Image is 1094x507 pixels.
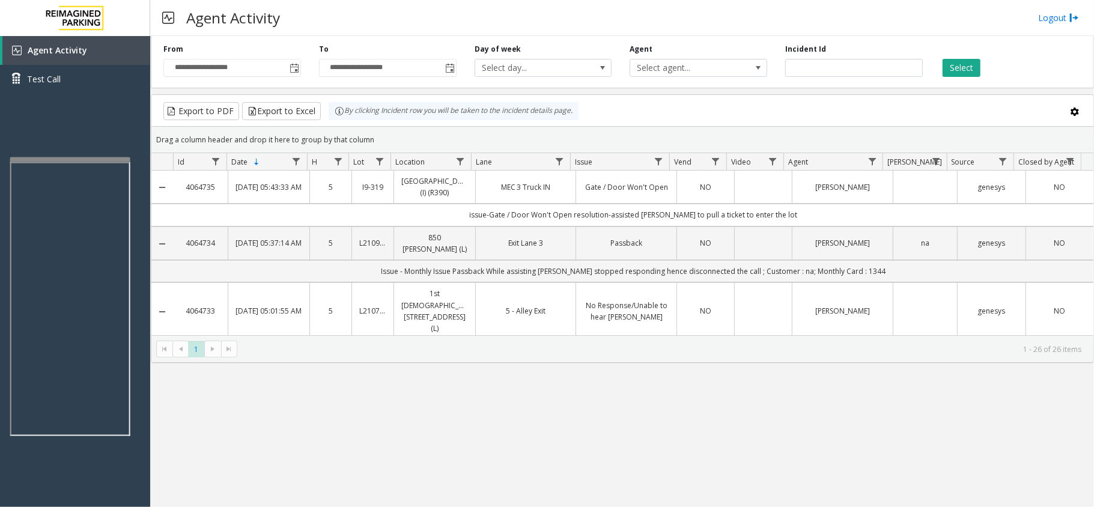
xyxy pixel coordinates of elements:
[319,44,329,55] label: To
[583,300,669,323] a: No Response/Unable to hear [PERSON_NAME]
[151,153,1093,335] div: Data table
[475,59,584,76] span: Select day...
[800,305,886,317] a: [PERSON_NAME]
[708,153,724,169] a: Vend Filter Menu
[173,204,1093,226] td: issue-Gate / Door Won't Open resolution-assisted [PERSON_NAME] to pull a ticket to enter the lot
[583,237,669,249] a: Passback
[287,59,300,76] span: Toggle popup
[354,157,365,167] span: Lot
[317,305,344,317] a: 5
[312,157,317,167] span: H
[483,305,569,317] a: 5 - Alley Exit
[630,59,739,76] span: Select agent...
[965,305,1018,317] a: genesys
[335,106,344,116] img: infoIcon.svg
[995,153,1011,169] a: Source Filter Menu
[27,73,61,85] span: Test Call
[180,181,220,193] a: 4064735
[317,181,344,193] a: 5
[178,157,184,167] span: Id
[965,181,1018,193] a: genesys
[359,305,386,317] a: L21078200
[151,183,173,192] a: Collapse Details
[483,181,569,193] a: MEC 3 Truck IN
[371,153,387,169] a: Lot Filter Menu
[236,305,302,317] a: [DATE] 05:01:55 AM
[684,237,727,249] a: NO
[684,305,727,317] a: NO
[700,238,711,248] span: NO
[208,153,224,169] a: Id Filter Menu
[188,341,204,357] span: Page 1
[952,157,975,167] span: Source
[330,153,346,169] a: H Filter Menu
[1054,182,1065,192] span: NO
[2,36,150,65] a: Agent Activity
[1054,306,1065,316] span: NO
[476,157,492,167] span: Lane
[401,232,468,255] a: 850 [PERSON_NAME] (L)
[395,157,425,167] span: Location
[151,239,173,249] a: Collapse Details
[180,237,220,249] a: 4064734
[359,237,386,249] a: L21091600
[452,153,469,169] a: Location Filter Menu
[800,237,886,249] a: [PERSON_NAME]
[552,153,568,169] a: Lane Filter Menu
[252,157,261,167] span: Sortable
[180,305,220,317] a: 4064733
[674,157,691,167] span: Vend
[151,129,1093,150] div: Drag a column header and drop it here to group by that column
[1033,237,1086,249] a: NO
[401,288,468,334] a: 1st [DEMOGRAPHIC_DATA], [STREET_ADDRESS] (L)
[236,181,302,193] a: [DATE] 05:43:33 AM
[1062,153,1078,169] a: Closed by Agent Filter Menu
[1038,11,1079,24] a: Logout
[483,237,569,249] a: Exit Lane 3
[965,237,1018,249] a: genesys
[630,44,652,55] label: Agent
[236,237,302,249] a: [DATE] 05:37:14 AM
[901,237,950,249] a: na
[163,102,239,120] button: Export to PDF
[151,307,173,317] a: Collapse Details
[943,59,980,77] button: Select
[28,44,87,56] span: Agent Activity
[475,44,521,55] label: Day of week
[1054,238,1065,248] span: NO
[731,157,751,167] span: Video
[928,153,944,169] a: Parker Filter Menu
[651,153,667,169] a: Issue Filter Menu
[401,175,468,198] a: [GEOGRAPHIC_DATA] (I) (R390)
[684,181,727,193] a: NO
[788,157,808,167] span: Agent
[700,306,711,316] span: NO
[1033,181,1086,193] a: NO
[329,102,579,120] div: By clicking Incident row you will be taken to the incident details page.
[864,153,880,169] a: Agent Filter Menu
[1018,157,1074,167] span: Closed by Agent
[288,153,305,169] a: Date Filter Menu
[888,157,943,167] span: [PERSON_NAME]
[173,260,1093,282] td: Issue - Monthly Issue Passback While assisting [PERSON_NAME] stopped responding hence disconnecte...
[359,181,386,193] a: I9-319
[800,181,886,193] a: [PERSON_NAME]
[12,46,22,55] img: 'icon'
[785,44,826,55] label: Incident Id
[317,237,344,249] a: 5
[583,181,669,193] a: Gate / Door Won't Open
[242,102,321,120] button: Export to Excel
[700,182,711,192] span: NO
[162,3,174,32] img: pageIcon
[231,157,248,167] span: Date
[575,157,592,167] span: Issue
[245,344,1081,354] kendo-pager-info: 1 - 26 of 26 items
[1069,11,1079,24] img: logout
[765,153,781,169] a: Video Filter Menu
[163,44,183,55] label: From
[180,3,286,32] h3: Agent Activity
[443,59,456,76] span: Toggle popup
[1033,305,1086,317] a: NO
